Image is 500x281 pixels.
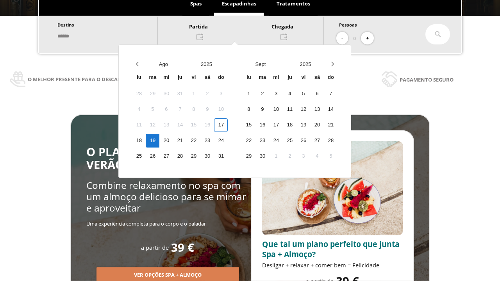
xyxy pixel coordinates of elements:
[132,103,146,116] div: 4
[200,118,214,132] div: 16
[255,149,269,163] div: 30
[283,103,296,116] div: 11
[214,118,228,132] div: 17
[132,118,146,132] div: 11
[132,57,142,71] button: Previous month
[400,75,454,84] span: Pagamento seguro
[242,134,255,148] div: 22
[132,71,146,85] div: lu
[187,118,200,132] div: 15
[269,118,283,132] div: 17
[269,71,283,85] div: mi
[159,118,173,132] div: 13
[146,149,159,163] div: 26
[324,149,337,163] div: 5
[28,75,155,84] span: O melhor presente para o descanso e a saúde
[324,71,337,85] div: do
[296,134,310,148] div: 26
[173,118,187,132] div: 14
[86,220,206,227] span: Uma experiência completa para o corpo e o paladar
[134,271,202,279] span: Ver opções Spa + Almoço
[132,134,146,148] div: 18
[310,71,324,85] div: sá
[185,57,228,71] button: Open years overlay
[86,144,248,173] span: O PLANO MAIS GOSTOSO DO VERÃO: SPA + ALMOÇO
[283,57,328,71] button: Open years overlay
[57,22,74,28] span: Destino
[283,87,296,101] div: 4
[310,118,324,132] div: 20
[187,71,200,85] div: vi
[353,34,356,43] span: 0
[262,239,400,260] span: Que tal um plano perfeito que junta Spa + Almoço?
[242,103,255,116] div: 8
[242,118,255,132] div: 15
[324,87,337,101] div: 7
[242,87,255,101] div: 1
[296,149,310,163] div: 3
[187,103,200,116] div: 8
[200,71,214,85] div: sá
[187,149,200,163] div: 29
[132,87,146,101] div: 28
[173,149,187,163] div: 28
[283,118,296,132] div: 18
[159,134,173,148] div: 20
[132,87,228,163] div: Calendar days
[200,149,214,163] div: 30
[310,87,324,101] div: 6
[336,32,348,45] button: -
[283,71,296,85] div: ju
[159,87,173,101] div: 30
[238,57,283,71] button: Open months overlay
[324,118,337,132] div: 21
[255,134,269,148] div: 23
[328,57,337,71] button: Next month
[141,244,169,251] span: a partir de
[214,134,228,148] div: 24
[159,71,173,85] div: mi
[159,103,173,116] div: 6
[173,103,187,116] div: 7
[142,57,185,71] button: Open months overlay
[262,261,379,269] span: Desligar + relaxar + comer bem = Felicidade
[96,271,239,278] a: Ver opções Spa + Almoço
[310,103,324,116] div: 13
[146,87,159,101] div: 29
[242,87,337,163] div: Calendar days
[214,103,228,116] div: 10
[171,241,194,254] span: 39 €
[146,134,159,148] div: 19
[310,149,324,163] div: 4
[296,71,310,85] div: vi
[269,149,283,163] div: 1
[324,103,337,116] div: 14
[200,103,214,116] div: 9
[242,71,337,163] div: Calendar wrapper
[310,134,324,148] div: 27
[242,71,255,85] div: lu
[200,87,214,101] div: 2
[283,149,296,163] div: 2
[269,103,283,116] div: 10
[296,118,310,132] div: 19
[255,87,269,101] div: 2
[324,134,337,148] div: 28
[146,118,159,132] div: 12
[214,87,228,101] div: 3
[269,87,283,101] div: 3
[361,32,374,45] button: +
[283,134,296,148] div: 25
[132,71,228,163] div: Calendar wrapper
[200,134,214,148] div: 23
[146,71,159,85] div: ma
[187,87,200,101] div: 1
[187,134,200,148] div: 22
[86,179,246,215] span: Combine relaxamento no spa com um almoço delicioso para se mimar e aproveitar
[255,71,269,85] div: ma
[173,87,187,101] div: 31
[296,87,310,101] div: 5
[214,71,228,85] div: do
[255,103,269,116] div: 9
[296,103,310,116] div: 12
